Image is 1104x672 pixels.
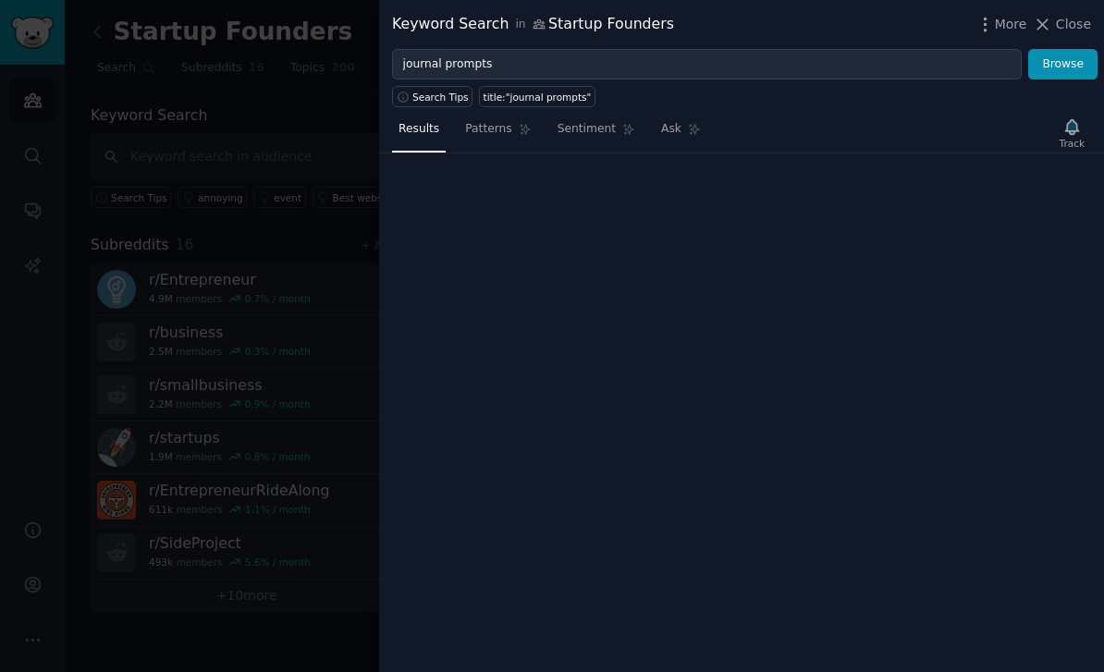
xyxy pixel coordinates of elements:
[459,115,537,153] a: Patterns
[975,15,1027,34] button: More
[392,86,472,107] button: Search Tips
[655,115,707,153] a: Ask
[1033,15,1091,34] button: Close
[392,13,674,36] div: Keyword Search Startup Founders
[412,91,469,104] span: Search Tips
[551,115,642,153] a: Sentiment
[479,86,595,107] a: title:"journal prompts"
[515,17,525,33] span: in
[1028,49,1098,80] button: Browse
[1056,15,1091,34] span: Close
[995,15,1027,34] span: More
[558,121,616,138] span: Sentiment
[392,115,446,153] a: Results
[661,121,681,138] span: Ask
[399,121,439,138] span: Results
[392,49,1022,80] input: Try a keyword related to your business
[465,121,511,138] span: Patterns
[484,91,592,104] div: title:"journal prompts"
